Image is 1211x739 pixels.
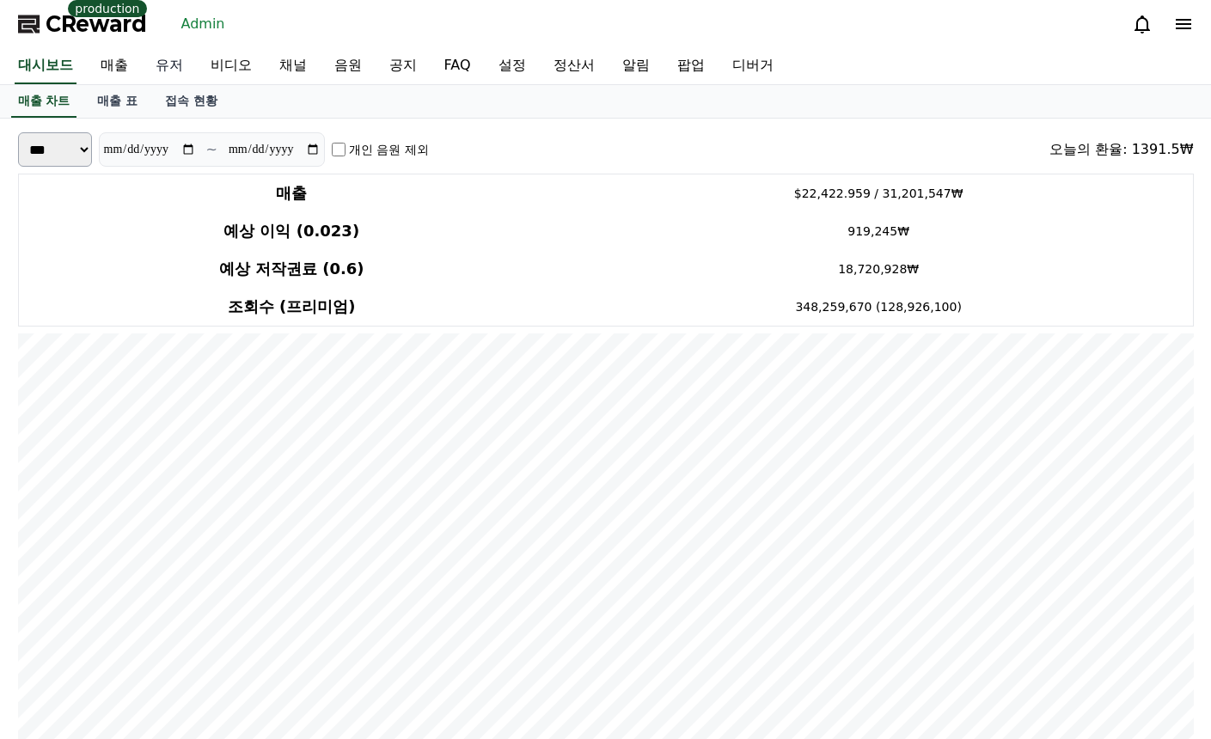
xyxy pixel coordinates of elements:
[151,85,231,118] a: 접속 현황
[719,48,787,84] a: 디버거
[565,174,1193,213] td: $22,422.959 / 31,201,547₩
[349,141,429,158] label: 개인 음원 제외
[83,85,151,118] a: 매출 표
[5,545,113,588] a: Home
[113,545,222,588] a: Messages
[15,48,76,84] a: 대시보드
[174,10,232,38] a: Admin
[197,48,266,84] a: 비디오
[26,257,558,281] h4: 예상 저작권료 (0.6)
[206,139,217,160] p: ~
[44,571,74,584] span: Home
[11,85,77,118] a: 매출 차트
[26,181,558,205] h4: 매출
[254,571,297,584] span: Settings
[321,48,376,84] a: 음원
[87,48,142,84] a: 매출
[485,48,540,84] a: 설정
[1049,139,1193,160] div: 오늘의 환율: 1391.5₩
[565,288,1193,327] td: 348,259,670 (128,926,100)
[565,212,1193,250] td: 919,245₩
[540,48,609,84] a: 정산서
[46,10,147,38] span: CReward
[26,219,558,243] h4: 예상 이익 (0.023)
[565,250,1193,288] td: 18,720,928₩
[18,10,147,38] a: CReward
[376,48,431,84] a: 공지
[609,48,664,84] a: 알림
[664,48,719,84] a: 팝업
[266,48,321,84] a: 채널
[431,48,485,84] a: FAQ
[26,295,558,319] h4: 조회수 (프리미엄)
[142,48,197,84] a: 유저
[222,545,330,588] a: Settings
[143,571,193,585] span: Messages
